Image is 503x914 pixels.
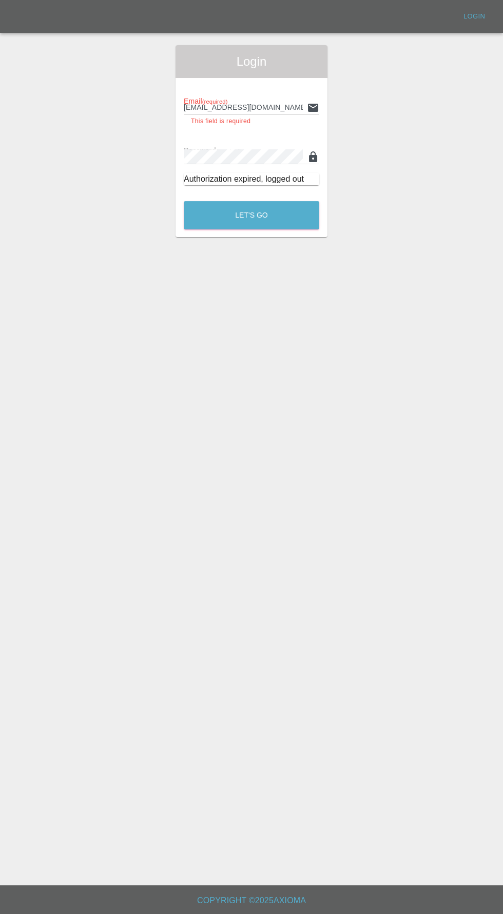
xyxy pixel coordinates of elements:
[8,893,495,908] h6: Copyright © 2025 Axioma
[184,53,319,70] span: Login
[184,201,319,229] button: Let's Go
[216,148,242,154] small: (required)
[184,173,319,185] div: Authorization expired, logged out
[184,97,227,105] span: Email
[458,9,491,25] a: Login
[191,116,312,127] p: This field is required
[202,99,228,105] small: (required)
[184,146,241,154] span: Password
